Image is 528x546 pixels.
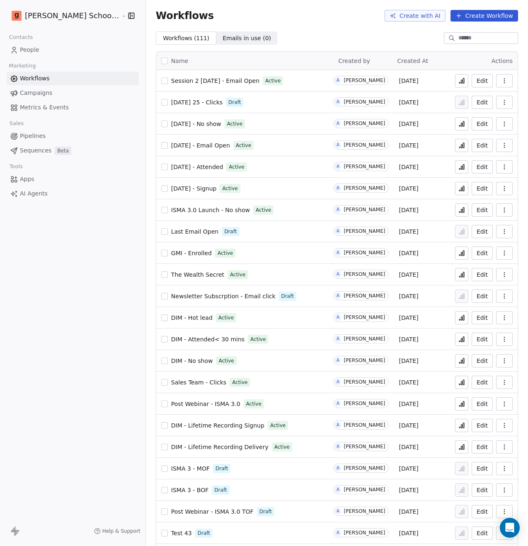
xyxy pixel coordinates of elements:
[399,163,418,171] span: [DATE]
[385,10,446,22] button: Create with AI
[7,86,139,100] a: Campaigns
[171,227,218,236] a: Last Email Open
[20,89,52,97] span: Campaigns
[230,271,245,278] span: Active
[399,227,418,236] span: [DATE]
[94,528,140,534] a: Help & Support
[472,376,493,389] button: Edit
[472,203,493,217] button: Edit
[344,487,385,493] div: [PERSON_NAME]
[344,250,385,256] div: [PERSON_NAME]
[337,99,339,105] div: A
[472,397,493,411] button: Edit
[281,292,294,300] span: Draft
[472,440,493,454] button: Edit
[472,160,493,174] button: Edit
[171,400,240,408] a: Post Webinar - ISMA 3.0
[492,58,513,64] span: Actions
[337,163,339,170] div: A
[337,465,339,471] div: A
[171,443,269,451] a: DIM - Lifetime Recording Delivery
[399,507,418,516] span: [DATE]
[337,185,339,191] div: A
[6,160,26,173] span: Tools
[472,117,493,130] button: Edit
[344,271,385,277] div: [PERSON_NAME]
[337,142,339,148] div: A
[229,163,244,171] span: Active
[171,530,192,536] span: Test 43
[399,98,418,106] span: [DATE]
[399,335,418,343] span: [DATE]
[270,422,286,429] span: Active
[344,336,385,342] div: [PERSON_NAME]
[171,185,217,192] span: [DATE] - Signup
[399,206,418,214] span: [DATE]
[274,443,290,451] span: Active
[344,444,385,449] div: [PERSON_NAME]
[472,505,493,518] a: Edit
[472,527,493,540] a: Edit
[337,271,339,278] div: A
[344,314,385,320] div: [PERSON_NAME]
[472,290,493,303] a: Edit
[171,464,210,473] a: ISMA 3 - MOF
[399,400,418,408] span: [DATE]
[472,182,493,195] button: Edit
[265,77,281,85] span: Active
[171,120,221,128] a: [DATE] - No show
[20,74,50,83] span: Workflows
[5,60,39,72] span: Marketing
[472,96,493,109] button: Edit
[171,99,223,106] span: [DATE] 25 - Clicks
[472,268,493,281] a: Edit
[171,141,230,150] a: [DATE] - Email Open
[399,77,418,85] span: [DATE]
[171,508,254,515] span: Post Webinar - ISMA 3.0 TOF
[344,508,385,514] div: [PERSON_NAME]
[7,43,139,57] a: People
[7,129,139,143] a: Pipelines
[337,443,339,450] div: A
[337,314,339,321] div: A
[25,10,119,21] span: [PERSON_NAME] School of Finance LLP
[337,357,339,364] div: A
[227,120,242,128] span: Active
[198,529,210,537] span: Draft
[55,147,71,155] span: Beta
[399,378,418,387] span: [DATE]
[472,333,493,346] button: Edit
[337,77,339,84] div: A
[337,206,339,213] div: A
[472,354,493,367] a: Edit
[218,249,233,257] span: Active
[171,57,188,65] span: Name
[337,422,339,428] div: A
[399,486,418,494] span: [DATE]
[228,99,241,106] span: Draft
[156,10,214,22] span: Workflows
[344,121,385,126] div: [PERSON_NAME]
[6,117,27,130] span: Sales
[259,508,272,515] span: Draft
[472,246,493,260] button: Edit
[171,487,208,493] span: ISMA 3 - BOF
[218,314,234,321] span: Active
[344,142,385,148] div: [PERSON_NAME]
[399,271,418,279] span: [DATE]
[472,419,493,432] button: Edit
[171,250,212,256] span: GMI - Enrolled
[20,189,48,198] span: AI Agents
[399,141,418,150] span: [DATE]
[20,146,51,155] span: Sequences
[20,103,69,112] span: Metrics & Events
[344,185,385,191] div: [PERSON_NAME]
[399,443,418,451] span: [DATE]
